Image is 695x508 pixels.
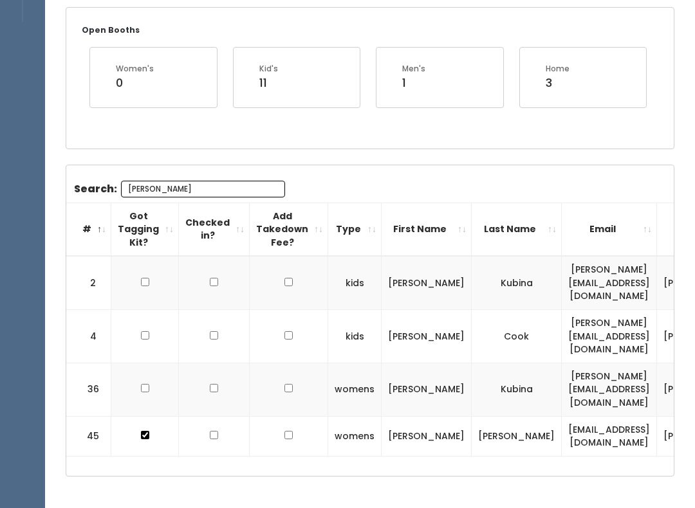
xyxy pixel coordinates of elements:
[562,416,657,456] td: [EMAIL_ADDRESS][DOMAIN_NAME]
[382,363,472,416] td: [PERSON_NAME]
[402,63,425,75] div: Men's
[402,75,425,91] div: 1
[472,203,562,256] th: Last Name: activate to sort column ascending
[472,310,562,363] td: Cook
[328,203,382,256] th: Type: activate to sort column ascending
[562,363,657,416] td: [PERSON_NAME][EMAIL_ADDRESS][DOMAIN_NAME]
[82,24,140,35] small: Open Booths
[472,416,562,456] td: [PERSON_NAME]
[328,363,382,416] td: womens
[328,416,382,456] td: womens
[382,416,472,456] td: [PERSON_NAME]
[472,363,562,416] td: Kubina
[259,63,278,75] div: Kid's
[116,63,154,75] div: Women's
[328,256,382,309] td: kids
[328,310,382,363] td: kids
[111,203,179,256] th: Got Tagging Kit?: activate to sort column ascending
[472,256,562,309] td: Kubina
[382,310,472,363] td: [PERSON_NAME]
[179,203,250,256] th: Checked in?: activate to sort column ascending
[546,63,570,75] div: Home
[116,75,154,91] div: 0
[562,203,657,256] th: Email: activate to sort column ascending
[66,416,111,456] td: 45
[382,256,472,309] td: [PERSON_NAME]
[382,203,472,256] th: First Name: activate to sort column ascending
[259,75,278,91] div: 11
[250,203,328,256] th: Add Takedown Fee?: activate to sort column ascending
[74,181,285,197] label: Search:
[66,256,111,309] td: 2
[546,75,570,91] div: 3
[562,256,657,309] td: [PERSON_NAME][EMAIL_ADDRESS][DOMAIN_NAME]
[66,310,111,363] td: 4
[66,363,111,416] td: 36
[562,310,657,363] td: [PERSON_NAME][EMAIL_ADDRESS][DOMAIN_NAME]
[66,203,111,256] th: #: activate to sort column descending
[121,181,285,197] input: Search:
